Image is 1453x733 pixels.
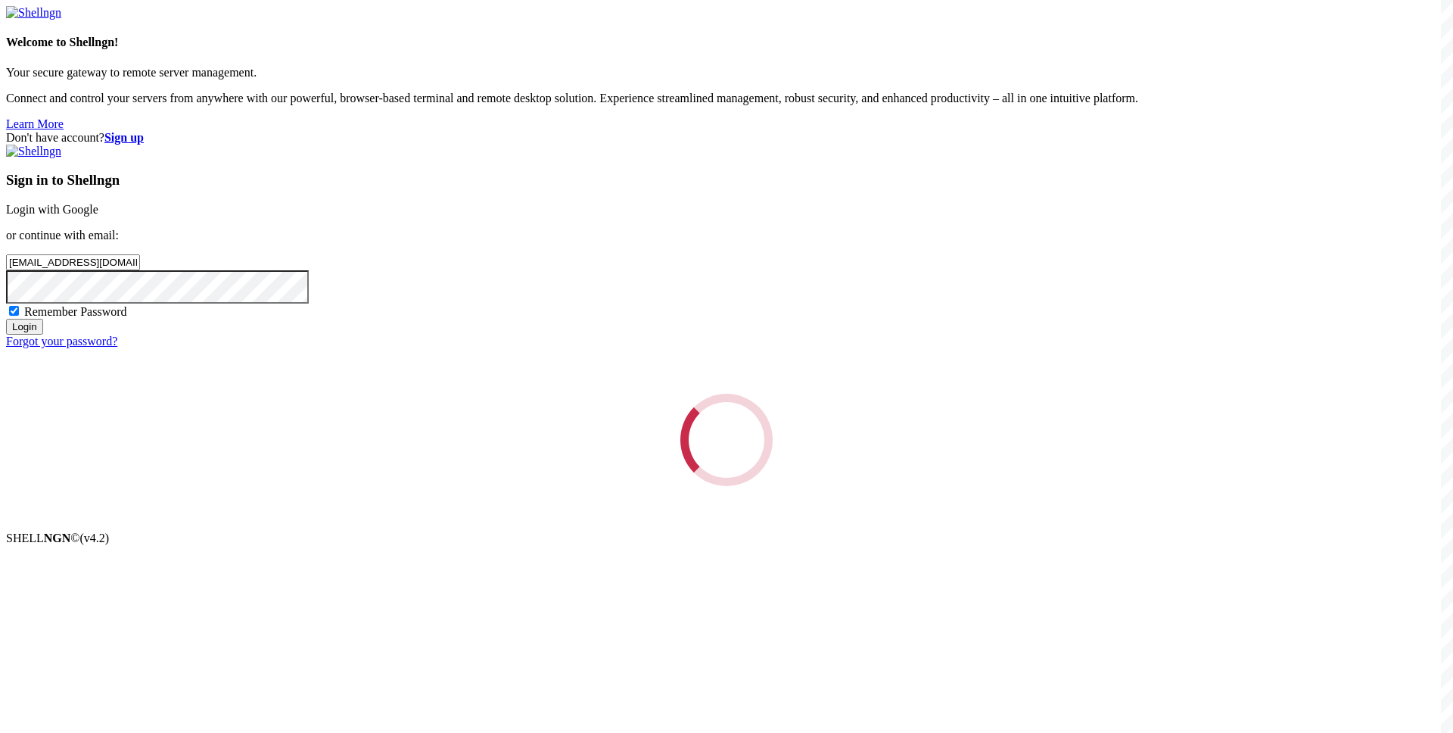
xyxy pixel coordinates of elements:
[6,66,1447,80] p: Your secure gateway to remote server management.
[80,532,110,544] span: 4.2.0
[9,306,19,316] input: Remember Password
[6,92,1447,105] p: Connect and control your servers from anywhere with our powerful, browser-based terminal and remo...
[6,6,61,20] img: Shellngn
[6,117,64,130] a: Learn More
[680,394,773,486] div: Loading...
[6,203,98,216] a: Login with Google
[6,172,1447,189] h3: Sign in to Shellngn
[6,319,43,335] input: Login
[6,131,1447,145] div: Don't have account?
[44,532,71,544] b: NGN
[6,229,1447,242] p: or continue with email:
[104,131,144,144] a: Sign up
[6,532,109,544] span: SHELL ©
[6,145,61,158] img: Shellngn
[6,36,1447,49] h4: Welcome to Shellngn!
[24,305,127,318] span: Remember Password
[6,335,117,348] a: Forgot your password?
[6,254,140,270] input: Email address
